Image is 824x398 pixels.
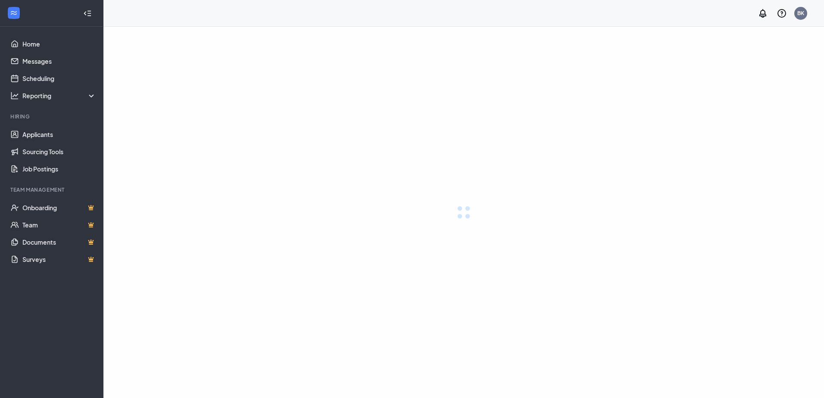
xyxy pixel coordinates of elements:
[22,70,96,87] a: Scheduling
[22,91,97,100] div: Reporting
[22,216,96,233] a: TeamCrown
[10,91,19,100] svg: Analysis
[10,186,94,193] div: Team Management
[22,160,96,177] a: Job Postings
[797,9,804,17] div: BK
[9,9,18,17] svg: WorkstreamLogo
[83,9,92,18] svg: Collapse
[22,126,96,143] a: Applicants
[758,8,768,19] svg: Notifications
[22,143,96,160] a: Sourcing Tools
[777,8,787,19] svg: QuestionInfo
[22,233,96,251] a: DocumentsCrown
[22,35,96,53] a: Home
[22,251,96,268] a: SurveysCrown
[22,53,96,70] a: Messages
[10,113,94,120] div: Hiring
[22,199,96,216] a: OnboardingCrown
